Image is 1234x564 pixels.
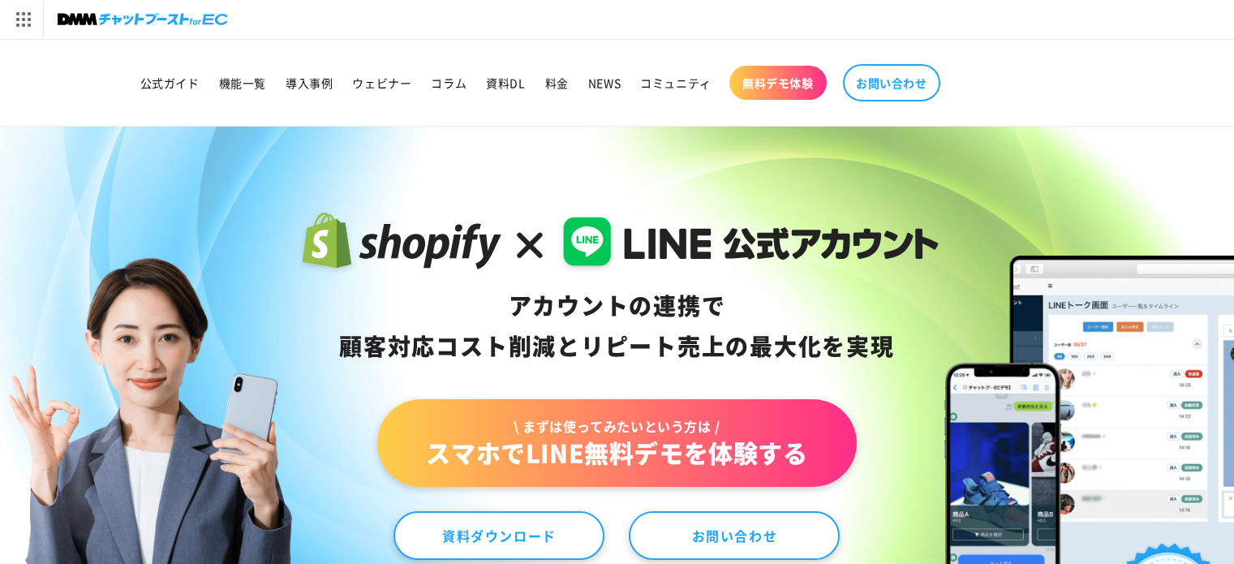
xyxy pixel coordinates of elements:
span: 機能一覧 [219,75,266,90]
span: お問い合わせ [856,75,927,90]
span: NEWS [588,75,621,90]
a: 無料デモ体験 [729,66,827,100]
div: アカウントの連携で 顧客対応コスト削減と リピート売上の 最大化を実現 [295,286,939,367]
a: コラム [421,66,476,100]
a: お問い合わせ [843,64,940,101]
a: 資料ダウンロード [393,511,604,560]
a: 機能一覧 [209,66,276,100]
a: \ まずは使ってみたいという方は /スマホでLINE無料デモを体験する [377,399,856,487]
a: コミュニティ [630,66,721,100]
span: ウェビナー [352,75,411,90]
span: 導入事例 [286,75,333,90]
span: 資料DL [486,75,525,90]
span: 料金 [545,75,569,90]
a: 資料DL [476,66,535,100]
a: 料金 [535,66,578,100]
a: NEWS [578,66,630,100]
span: 公式ガイド [140,75,200,90]
span: コラム [431,75,467,90]
a: ウェビナー [342,66,421,100]
span: 無料デモ体験 [742,75,814,90]
a: 導入事例 [276,66,342,100]
img: サービス [2,2,43,37]
a: 公式ガイド [131,66,209,100]
span: \ まずは使ってみたいという方は / [426,417,807,435]
img: チャットブーストforEC [58,8,228,31]
span: コミュニティ [640,75,712,90]
a: お問い合わせ [629,511,840,560]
